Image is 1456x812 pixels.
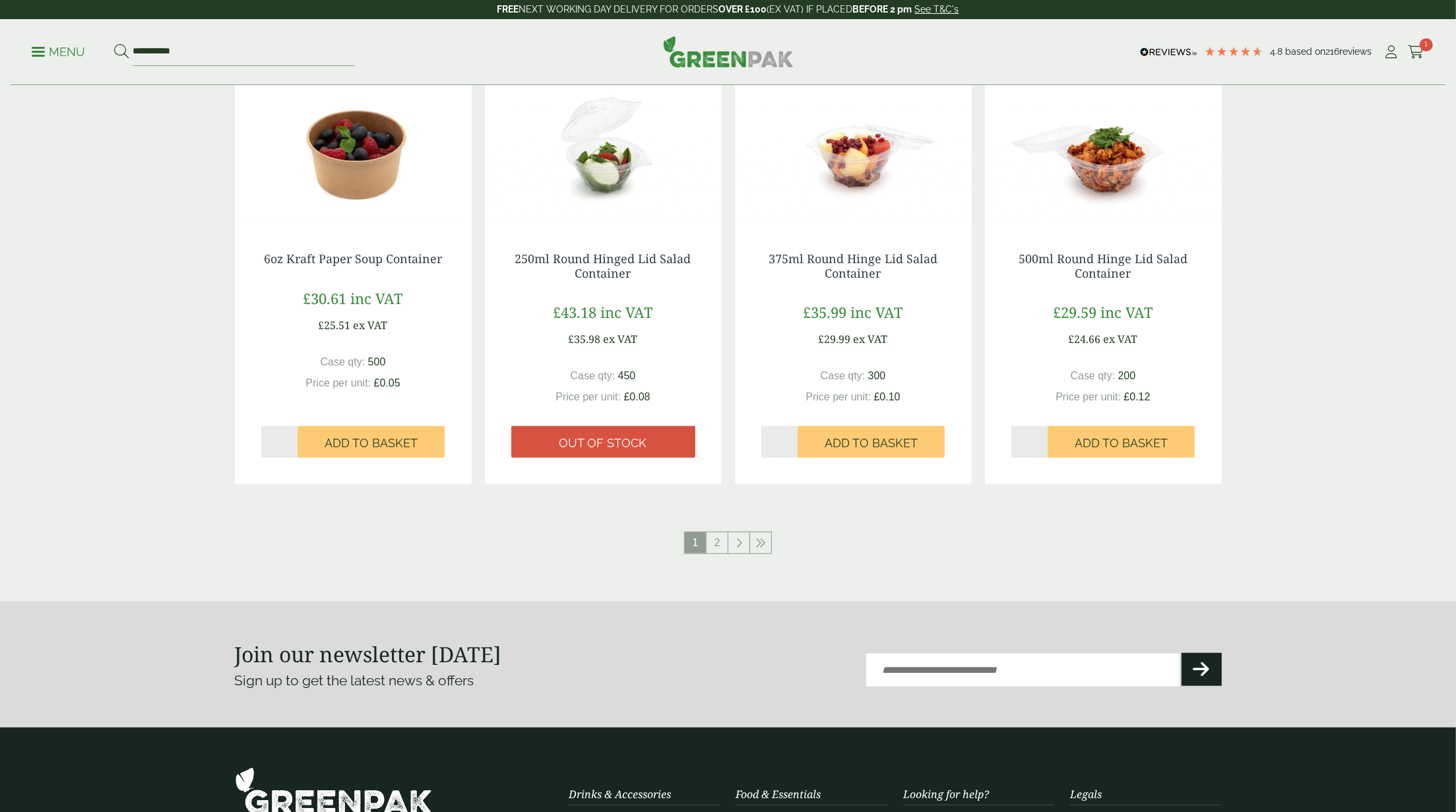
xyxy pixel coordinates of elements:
[1056,391,1121,402] span: Price per unit:
[325,436,418,451] span: Add to Basket
[735,61,972,226] img: 375ml Round Hinged Salad Container open (Large)
[571,370,616,381] span: Case qty:
[235,670,679,691] p: Sign up to get the latest news & offers
[1408,42,1424,62] a: 1
[1140,47,1197,57] img: REVIEWS.io
[1383,46,1400,59] i: My Account
[1339,46,1372,57] span: reviews
[868,370,886,381] span: 300
[1408,46,1424,59] i: Cart
[1071,370,1116,381] span: Case qty:
[1054,302,1097,322] span: £29.59
[663,36,794,67] img: GreenPak Supplies
[351,288,403,308] span: inc VAT
[1204,46,1263,57] div: 4.79 Stars
[915,4,959,15] a: See T&C's
[1270,46,1285,57] span: 4.8
[298,426,445,458] button: Add to Basket
[555,391,621,402] span: Price per unit:
[874,391,901,402] span: £0.10
[819,332,851,346] span: £29.99
[804,302,847,322] span: £35.99
[485,61,722,226] img: 250ml Round Hinged Salad Container open (Large)
[604,332,638,346] span: ex VAT
[719,4,767,15] strong: OVER £100
[685,532,706,553] span: 1
[853,4,912,15] strong: BEFORE 2 pm
[1101,302,1153,322] span: inc VAT
[497,4,519,15] strong: FREE
[1118,370,1136,381] span: 200
[264,251,442,266] a: 6oz Kraft Paper Soup Container
[235,61,472,226] img: Soup container
[374,377,400,389] span: £0.05
[368,356,386,367] span: 500
[1069,332,1101,346] span: £24.66
[1124,391,1151,402] span: £0.12
[559,436,647,451] span: Out of stock
[854,332,888,346] span: ex VAT
[618,370,636,381] span: 450
[1420,38,1433,51] span: 1
[554,302,597,322] span: £43.18
[303,288,347,308] span: £30.61
[985,61,1222,226] img: 500ml Round Hinged Salad Container open (Large)
[235,640,502,668] strong: Join our newsletter [DATE]
[32,44,85,57] a: Menu
[515,251,691,281] a: 250ml Round Hinged Lid Salad Container
[798,426,945,458] button: Add to Basket
[1048,426,1195,458] button: Add to Basket
[321,356,365,367] span: Case qty:
[707,532,728,553] a: 2
[1019,251,1187,281] a: 500ml Round Hinge Lid Salad Container
[511,426,695,458] a: Out of stock
[1285,46,1325,57] span: Based on
[825,436,918,451] span: Add to Basket
[821,370,866,381] span: Case qty:
[32,44,85,60] p: Menu
[1075,436,1168,451] span: Add to Basket
[601,302,653,322] span: inc VAT
[354,318,388,332] span: ex VAT
[624,391,650,402] span: £0.08
[769,251,937,281] a: 375ml Round Hinge Lid Salad Container
[851,302,903,322] span: inc VAT
[1104,332,1138,346] span: ex VAT
[1325,46,1339,57] span: 216
[319,318,351,332] span: £25.51
[806,391,871,402] span: Price per unit:
[569,332,601,346] span: £35.98
[305,377,371,389] span: Price per unit:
